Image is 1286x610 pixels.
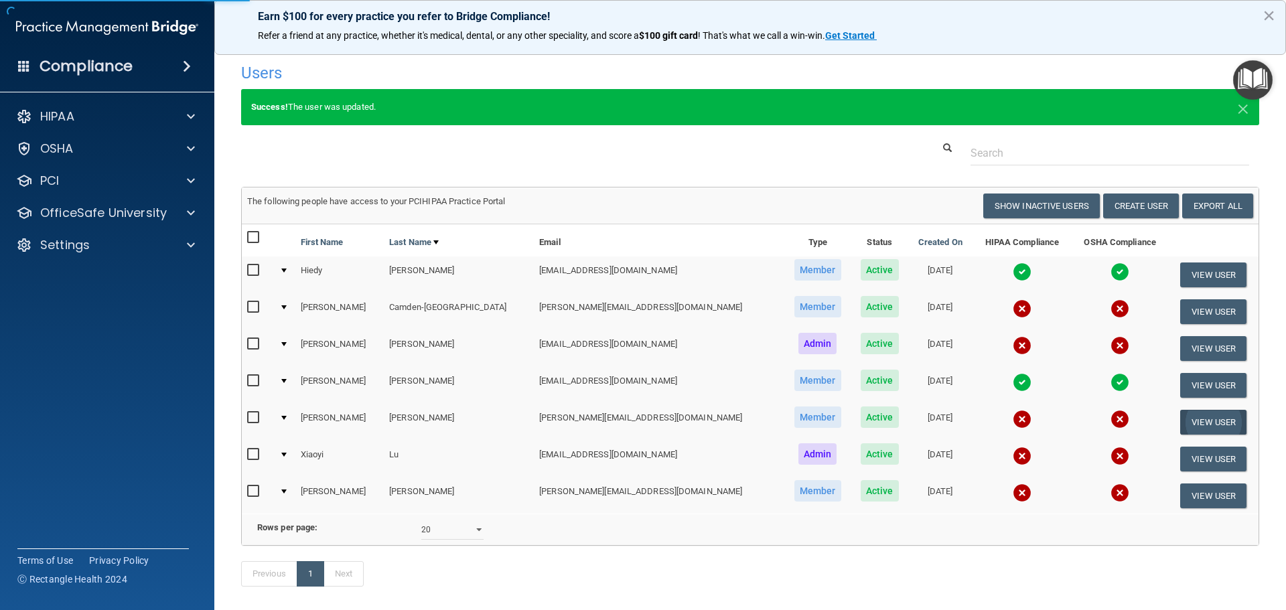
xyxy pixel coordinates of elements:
[1237,94,1249,121] span: ×
[534,256,784,293] td: [EMAIL_ADDRESS][DOMAIN_NAME]
[1111,336,1129,355] img: cross.ca9f0e7f.svg
[1180,483,1246,508] button: View User
[1013,336,1031,355] img: cross.ca9f0e7f.svg
[384,404,534,441] td: [PERSON_NAME]
[1111,447,1129,465] img: cross.ca9f0e7f.svg
[534,367,784,404] td: [EMAIL_ADDRESS][DOMAIN_NAME]
[384,477,534,514] td: [PERSON_NAME]
[295,441,384,477] td: Xiaoyi
[40,57,133,76] h4: Compliance
[1233,60,1273,100] button: Open Resource Center
[16,108,195,125] a: HIPAA
[16,173,195,189] a: PCI
[534,404,784,441] td: [PERSON_NAME][EMAIL_ADDRESS][DOMAIN_NAME]
[301,234,344,250] a: First Name
[1072,224,1169,256] th: OSHA Compliance
[1013,447,1031,465] img: cross.ca9f0e7f.svg
[861,259,899,281] span: Active
[861,370,899,391] span: Active
[40,237,90,253] p: Settings
[1013,299,1031,318] img: cross.ca9f0e7f.svg
[639,30,698,41] strong: $100 gift card
[295,256,384,293] td: Hiedy
[384,441,534,477] td: Lu
[698,30,825,41] span: ! That's what we call a win-win.
[1013,262,1031,281] img: tick.e7d51cea.svg
[851,224,908,256] th: Status
[534,477,784,514] td: [PERSON_NAME][EMAIL_ADDRESS][DOMAIN_NAME]
[1111,483,1129,502] img: cross.ca9f0e7f.svg
[1013,483,1031,502] img: cross.ca9f0e7f.svg
[384,293,534,330] td: Camden-[GEOGRAPHIC_DATA]
[908,256,973,293] td: [DATE]
[825,30,875,41] strong: Get Started
[1180,373,1246,398] button: View User
[908,367,973,404] td: [DATE]
[16,141,195,157] a: OSHA
[89,554,149,567] a: Privacy Policy
[534,293,784,330] td: [PERSON_NAME][EMAIL_ADDRESS][DOMAIN_NAME]
[384,367,534,404] td: [PERSON_NAME]
[861,333,899,354] span: Active
[861,406,899,428] span: Active
[908,404,973,441] td: [DATE]
[257,522,317,532] b: Rows per page:
[17,573,127,586] span: Ⓒ Rectangle Health 2024
[1180,410,1246,435] button: View User
[241,89,1259,125] div: The user was updated.
[908,477,973,514] td: [DATE]
[918,234,962,250] a: Created On
[16,14,198,41] img: PMB logo
[295,404,384,441] td: [PERSON_NAME]
[794,480,841,502] span: Member
[389,234,439,250] a: Last Name
[297,561,324,587] a: 1
[1180,336,1246,361] button: View User
[258,10,1242,23] p: Earn $100 for every practice you refer to Bridge Compliance!
[908,330,973,367] td: [DATE]
[983,194,1100,218] button: Show Inactive Users
[1182,194,1253,218] a: Export All
[40,108,74,125] p: HIPAA
[1103,194,1179,218] button: Create User
[784,224,851,256] th: Type
[794,259,841,281] span: Member
[17,554,73,567] a: Terms of Use
[1237,99,1249,115] button: Close
[794,296,841,317] span: Member
[384,330,534,367] td: [PERSON_NAME]
[40,173,59,189] p: PCI
[258,30,639,41] span: Refer a friend at any practice, whether it's medical, dental, or any other speciality, and score a
[861,480,899,502] span: Active
[251,102,288,112] strong: Success!
[1111,410,1129,429] img: cross.ca9f0e7f.svg
[534,224,784,256] th: Email
[534,330,784,367] td: [EMAIL_ADDRESS][DOMAIN_NAME]
[973,224,1072,256] th: HIPAA Compliance
[798,443,837,465] span: Admin
[534,441,784,477] td: [EMAIL_ADDRESS][DOMAIN_NAME]
[1013,373,1031,392] img: tick.e7d51cea.svg
[794,406,841,428] span: Member
[861,296,899,317] span: Active
[861,443,899,465] span: Active
[908,293,973,330] td: [DATE]
[324,561,364,587] a: Next
[1180,299,1246,324] button: View User
[241,561,297,587] a: Previous
[794,370,841,391] span: Member
[1111,262,1129,281] img: tick.e7d51cea.svg
[295,293,384,330] td: [PERSON_NAME]
[247,196,506,206] span: The following people have access to your PCIHIPAA Practice Portal
[295,477,384,514] td: [PERSON_NAME]
[1180,447,1246,471] button: View User
[40,141,74,157] p: OSHA
[1180,262,1246,287] button: View User
[971,141,1249,165] input: Search
[16,205,195,221] a: OfficeSafe University
[40,205,167,221] p: OfficeSafe University
[295,367,384,404] td: [PERSON_NAME]
[1263,5,1275,26] button: Close
[825,30,877,41] a: Get Started
[1013,410,1031,429] img: cross.ca9f0e7f.svg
